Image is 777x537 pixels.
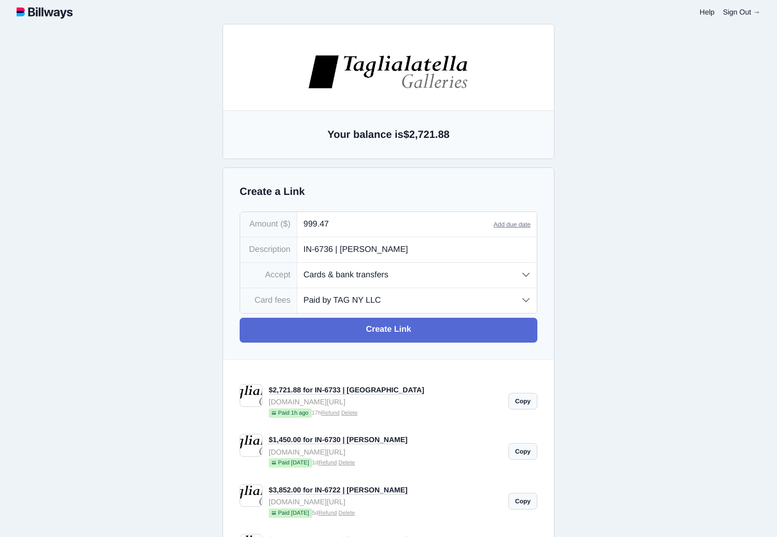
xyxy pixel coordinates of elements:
a: Refund [318,460,337,466]
small: 1d [269,458,502,469]
span: $2,721.88 [404,129,450,140]
a: Delete [341,410,358,416]
a: Copy [508,443,537,460]
img: logotype.svg [17,5,73,19]
img: images%2Flogos%2FNHEjR4F79tOipA5cvDi8LzgAg5H3-logo.jpg [215,62,378,98]
p: IN-6733 | SMORAG [190,162,404,176]
a: $1,450.00 for IN-6730 | [PERSON_NAME] [269,435,408,444]
div: Amount ($) [240,212,297,237]
a: Google Pay [261,214,332,239]
img: images%2Flogos%2FNHEjR4F79tOipA5cvDi8LzgAg5H3-logo.jpg [307,54,470,90]
input: What is this payment for? [297,237,537,262]
a: Refund [318,510,337,516]
input: Email (for receipt) [190,277,404,302]
div: Description [240,237,297,262]
a: Create Link [240,318,537,343]
span: Paid [DATE] [269,508,312,518]
a: $2,721.88 for IN-6733 | [GEOGRAPHIC_DATA] [269,386,424,394]
a: Add due date [494,221,531,228]
span: Paid 1h ago [269,408,312,418]
h2: Your balance is [240,128,537,142]
div: Accept [240,263,297,288]
input: 0.00 [297,212,494,237]
a: Delete [339,510,355,516]
a: Bank transfer [332,214,404,239]
a: Help [700,8,715,16]
a: Copy [508,493,537,510]
small: [STREET_ADDRESS][US_STATE] [190,115,404,139]
iframe: Secure card payment input frame [196,309,397,319]
a: Delete [339,460,355,466]
div: [DOMAIN_NAME][URL] [269,496,502,507]
a: Refund [321,410,339,416]
a: Sign Out [723,8,760,16]
div: [DOMAIN_NAME][URL] [269,446,502,458]
button: Submit Payment [190,362,404,387]
input: Your name or business name [190,251,404,276]
p: $2,721.88 [190,178,404,191]
a: Copy [508,393,537,409]
small: 17h [269,408,502,419]
img: powered-by-stripe.svg [267,402,327,410]
div: Card fees [240,288,297,313]
h2: Create a Link [240,185,537,199]
span: Paid [DATE] [269,458,312,468]
small: Card fee ($86.75) will be applied. [190,339,404,350]
small: 5d [269,508,502,519]
div: [DOMAIN_NAME][URL] [269,396,502,407]
a: $3,852.00 for IN-6722 | [PERSON_NAME] [269,486,408,494]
